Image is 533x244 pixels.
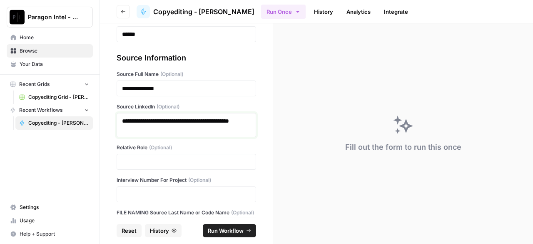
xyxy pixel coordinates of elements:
[7,78,93,91] button: Recent Grids
[137,5,254,18] a: Copyediting - [PERSON_NAME]
[117,52,256,64] div: Source Information
[19,80,50,88] span: Recent Grids
[20,60,89,68] span: Your Data
[122,226,137,235] span: Reset
[160,70,183,78] span: (Optional)
[20,204,89,211] span: Settings
[28,119,89,127] span: Copyediting - [PERSON_NAME]
[7,7,93,28] button: Workspace: Paragon Intel - Copyediting
[7,31,93,44] a: Home
[15,116,93,130] a: Copyediting - [PERSON_NAME]
[20,217,89,224] span: Usage
[231,209,254,216] span: (Optional)
[15,91,93,104] a: Copyediting Grid - [PERSON_NAME]
[117,176,256,184] label: Interview Number For Project
[7,104,93,116] button: Recent Workflows
[28,13,78,21] span: Paragon Intel - Copyediting
[149,144,172,151] span: (Optional)
[208,226,244,235] span: Run Workflow
[188,176,211,184] span: (Optional)
[345,141,461,153] div: Fill out the form to run this once
[7,227,93,241] button: Help + Support
[203,224,256,237] button: Run Workflow
[7,58,93,71] a: Your Data
[28,93,89,101] span: Copyediting Grid - [PERSON_NAME]
[379,5,413,18] a: Integrate
[20,47,89,55] span: Browse
[10,10,25,25] img: Paragon Intel - Copyediting Logo
[117,103,256,111] label: Source LinkedIn
[153,7,254,17] span: Copyediting - [PERSON_NAME]
[117,224,142,237] button: Reset
[145,224,182,237] button: History
[117,70,256,78] label: Source Full Name
[117,144,256,151] label: Relative Role
[20,34,89,41] span: Home
[150,226,169,235] span: History
[117,209,256,216] label: FILE NAMING Source Last Name or Code Name
[20,230,89,238] span: Help + Support
[341,5,376,18] a: Analytics
[261,5,306,19] button: Run Once
[157,103,179,111] span: (Optional)
[7,214,93,227] a: Usage
[309,5,338,18] a: History
[19,106,62,114] span: Recent Workflows
[7,201,93,214] a: Settings
[7,44,93,58] a: Browse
